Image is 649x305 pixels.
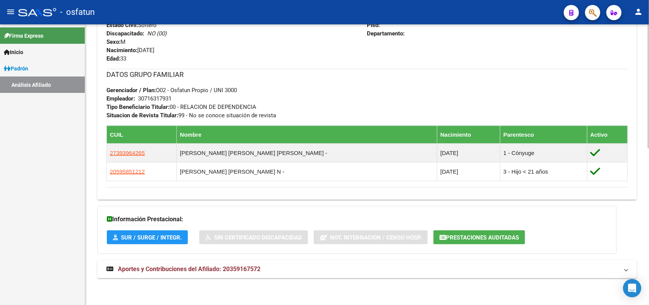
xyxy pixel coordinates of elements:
th: CUIL [107,126,177,144]
th: Activo [587,126,627,144]
div: Open Intercom Messenger [623,279,641,297]
button: Sin Certificado Discapacidad [199,230,308,244]
span: 99 - No se conoce situación de revista [106,112,276,119]
span: Padrón [4,64,28,73]
th: Nacimiento [437,126,500,144]
span: O02 - Osfatun Propio / UNI 3000 [106,87,237,94]
span: M [106,38,125,45]
strong: Departamento: [367,30,405,37]
span: Not. Internacion / Censo Hosp. [330,234,422,241]
strong: Empleador: [106,95,135,102]
td: 3 - Hijo < 21 años [500,162,587,181]
mat-expansion-panel-header: Aportes y Contribuciones del Afiliado: 20359167572 [97,260,637,278]
strong: Discapacitado: [106,30,144,37]
th: Parentesco [500,126,587,144]
h3: DATOS GRUPO FAMILIAR [106,69,628,80]
button: Not. Internacion / Censo Hosp. [314,230,428,244]
strong: Nacimiento: [106,47,137,54]
td: [PERSON_NAME] [PERSON_NAME] [PERSON_NAME] - [177,144,437,162]
span: SUR / SURGE / INTEGR. [121,234,182,241]
td: 1 - Cónyuge [500,144,587,162]
h3: Información Prestacional: [107,214,607,225]
td: [PERSON_NAME] [PERSON_NAME] N - [177,162,437,181]
mat-icon: person [634,7,643,16]
strong: Sexo: [106,38,121,45]
div: 30716317931 [138,94,171,103]
span: 20595851212 [110,168,145,175]
span: Inicio [4,48,23,56]
span: 33 [106,55,126,62]
th: Nombre [177,126,437,144]
mat-icon: menu [6,7,15,16]
span: 27393964265 [110,150,145,156]
span: Firma Express [4,32,43,40]
span: Soltero [106,22,157,29]
span: Sin Certificado Discapacidad [214,234,302,241]
button: Prestaciones Auditadas [433,230,525,244]
span: Prestaciones Auditadas [446,234,519,241]
strong: Gerenciador / Plan: [106,87,156,94]
span: Aportes y Contribuciones del Afiliado: 20359167572 [118,265,260,273]
strong: Tipo Beneficiario Titular: [106,104,170,110]
span: [DATE] [106,47,154,54]
strong: Piso: [367,22,380,29]
i: NO (00) [147,30,167,37]
strong: Estado Civil: [106,22,138,29]
strong: Edad: [106,55,120,62]
span: - osfatun [60,4,95,21]
span: 00 - RELACION DE DEPENDENCIA [106,104,256,110]
button: SUR / SURGE / INTEGR. [107,230,188,244]
strong: Situacion de Revista Titular: [106,112,178,119]
td: [DATE] [437,144,500,162]
td: [DATE] [437,162,500,181]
